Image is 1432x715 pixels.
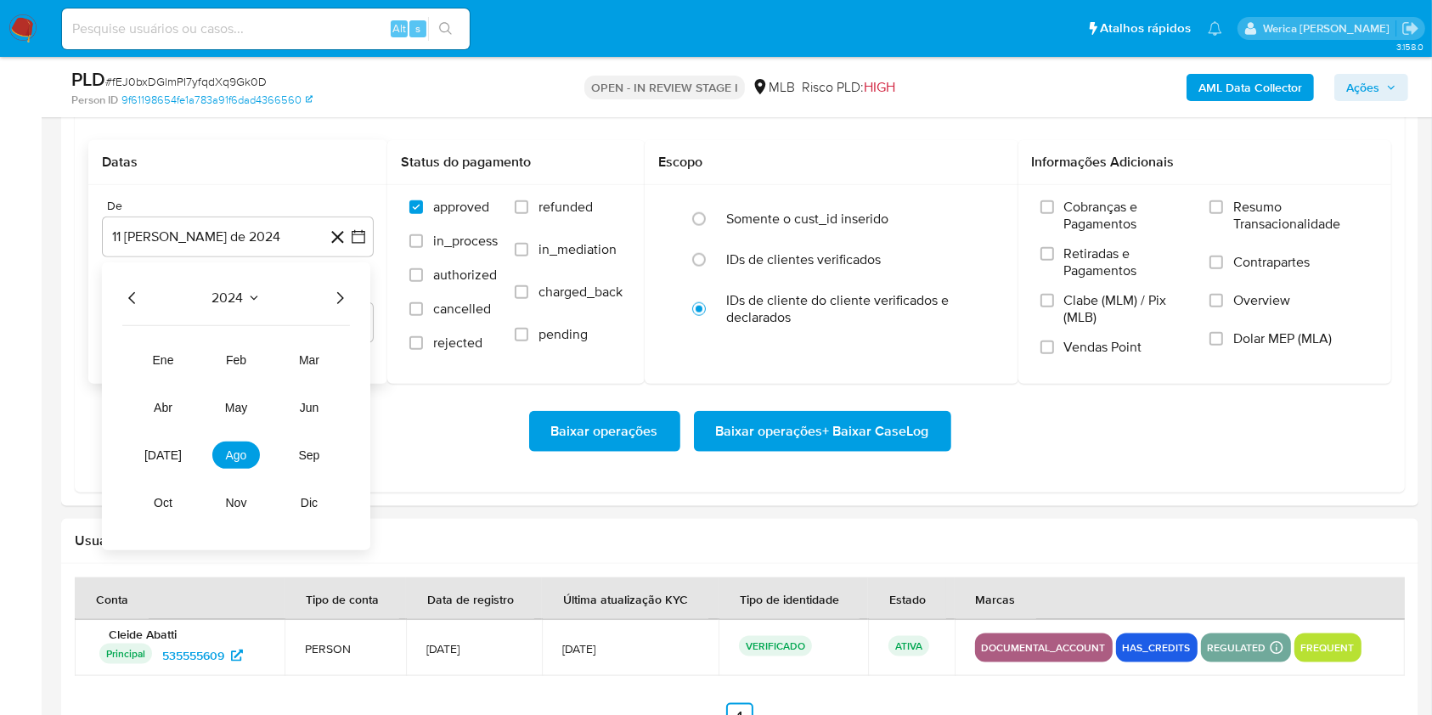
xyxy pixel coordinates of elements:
span: s [415,20,420,37]
a: Sair [1401,20,1419,37]
b: AML Data Collector [1198,74,1302,101]
button: Ações [1334,74,1408,101]
button: AML Data Collector [1187,74,1314,101]
button: search-icon [428,17,463,41]
span: # fEJ0bxDGlmPI7yfqdXq9Gk0D [105,73,267,90]
span: Risco PLD: [802,78,895,97]
input: Pesquise usuários ou casos... [62,18,470,40]
a: 9f61198654fe1a783a91f6dad4366560 [121,93,313,108]
a: Notificações [1208,21,1222,36]
div: MLB [752,78,795,97]
b: PLD [71,65,105,93]
span: Atalhos rápidos [1100,20,1191,37]
span: Alt [392,20,406,37]
span: Ações [1346,74,1379,101]
span: HIGH [864,77,895,97]
h2: Usuários Associados [75,532,1405,549]
span: 3.158.0 [1396,40,1424,53]
b: Person ID [71,93,118,108]
p: werica.jgaldencio@mercadolivre.com [1263,20,1395,37]
p: OPEN - IN REVIEW STAGE I [584,76,745,99]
